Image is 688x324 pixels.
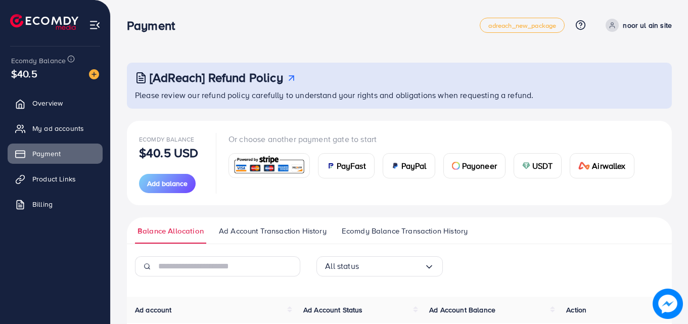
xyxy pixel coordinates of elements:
span: USDT [532,160,553,172]
a: Product Links [8,169,103,189]
a: Billing [8,194,103,214]
img: card [452,162,460,170]
span: PayFast [337,160,366,172]
span: Product Links [32,174,76,184]
span: Ad Account Balance [429,305,495,315]
img: card [578,162,590,170]
span: Airwallex [592,160,625,172]
span: Ad account [135,305,172,315]
img: menu [89,19,101,31]
img: card [522,162,530,170]
a: My ad accounts [8,118,103,138]
a: noor ul ain site [602,19,672,32]
p: $40.5 USD [139,147,198,159]
h3: [AdReach] Refund Policy [150,70,283,85]
span: Payment [32,149,61,159]
span: Ad Account Transaction History [219,225,327,237]
a: cardPayoneer [443,153,506,178]
a: Overview [8,93,103,113]
a: cardPayPal [383,153,435,178]
a: cardPayFast [318,153,375,178]
img: card [327,162,335,170]
span: Ecomdy Balance [139,135,194,144]
span: Ecomdy Balance [11,56,66,66]
a: card [228,153,310,178]
span: PayPal [401,160,427,172]
img: card [232,155,306,176]
p: noor ul ain site [623,19,672,31]
span: Billing [32,199,53,209]
span: All status [325,258,359,274]
p: Or choose another payment gate to start [228,133,643,145]
span: Ad Account Status [303,305,363,315]
span: My ad accounts [32,123,84,133]
span: Ecomdy Balance Transaction History [342,225,468,237]
a: cardUSDT [514,153,562,178]
span: Add balance [147,178,188,189]
img: image [653,289,683,319]
button: Add balance [139,174,196,193]
img: card [391,162,399,170]
a: adreach_new_package [480,18,565,33]
img: image [89,69,99,79]
span: Balance Allocation [137,225,204,237]
span: $40.5 [11,66,37,81]
div: Search for option [316,256,443,276]
h3: Payment [127,18,183,33]
a: Payment [8,144,103,164]
span: Overview [32,98,63,108]
span: adreach_new_package [488,22,556,29]
img: logo [10,14,78,30]
span: Action [566,305,586,315]
a: cardAirwallex [570,153,634,178]
p: Please review our refund policy carefully to understand your rights and obligations when requesti... [135,89,666,101]
span: Payoneer [462,160,497,172]
input: Search for option [359,258,424,274]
